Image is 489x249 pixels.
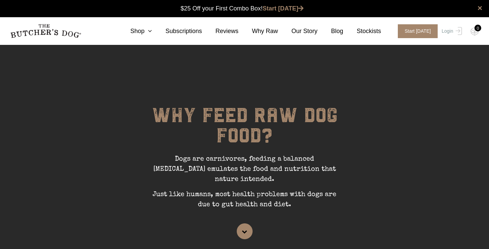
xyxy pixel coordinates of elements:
[238,27,278,36] a: Why Raw
[317,27,343,36] a: Blog
[143,154,346,190] p: Dogs are carnivores, feeding a balanced [MEDICAL_DATA] emulates the food and nutrition that natur...
[117,27,152,36] a: Shop
[398,24,438,38] span: Start [DATE]
[143,105,346,154] h1: WHY FEED RAW DOG FOOD?
[440,24,462,38] a: Login
[278,27,317,36] a: Our Story
[478,4,482,12] a: close
[343,27,381,36] a: Stockists
[263,5,304,12] a: Start [DATE]
[202,27,238,36] a: Reviews
[143,190,346,215] p: Just like humans, most health problems with dogs are due to gut health and diet.
[152,27,202,36] a: Subscriptions
[474,25,481,31] div: 0
[470,27,479,36] img: TBD_Cart-Empty.png
[391,24,440,38] a: Start [DATE]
